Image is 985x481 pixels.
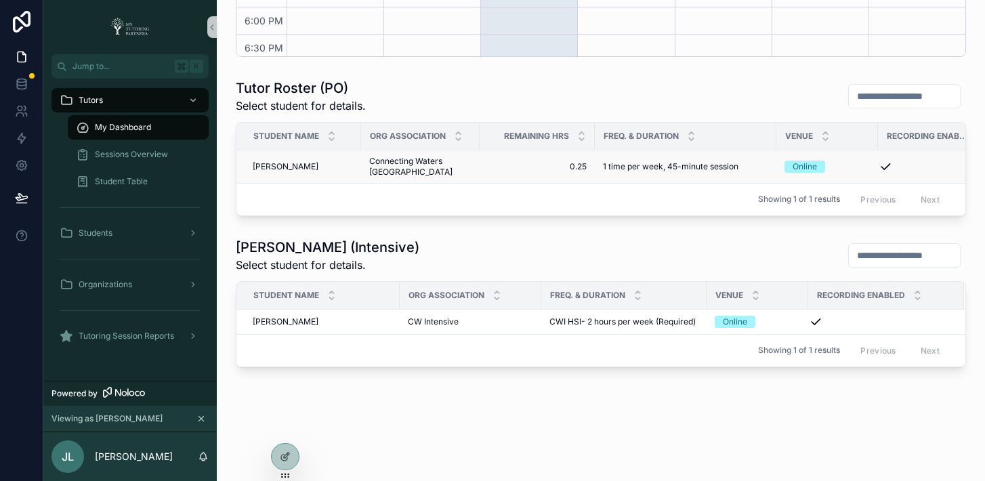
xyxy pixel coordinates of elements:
span: Viewing as [PERSON_NAME] [51,413,163,424]
span: Student Table [95,176,148,187]
img: App logo [106,16,154,38]
a: Student Table [68,169,209,194]
span: Student Name [253,290,319,301]
span: Students [79,228,112,238]
a: CWI HSI- 2 hours per week (Required) [549,316,698,327]
span: Recording Enabled [887,131,969,142]
a: Students [51,221,209,245]
span: 6:00 PM [241,15,287,26]
span: Select student for details. [236,98,366,114]
span: Jump to... [72,61,169,72]
span: Sessions Overview [95,149,168,160]
span: Venue [715,290,743,301]
a: 1 time per week, 45-minute session [603,161,768,172]
a: Online [715,316,800,328]
span: Organizations [79,279,132,290]
span: My Dashboard [95,122,151,133]
span: Org Association [408,290,484,301]
div: scrollable content [43,79,217,366]
div: Online [723,316,747,328]
span: Showing 1 of 1 results [758,345,840,356]
span: Recording Enabled [817,290,905,301]
span: CW Intensive [408,316,459,327]
span: 6:30 PM [241,42,287,54]
a: Online [784,161,870,173]
span: [PERSON_NAME] [253,161,318,172]
a: Tutoring Session Reports [51,324,209,348]
h1: Tutor Roster (PO) [236,79,366,98]
a: 0.25 [488,161,587,172]
span: Tutors [79,95,103,106]
a: Powered by [43,381,217,406]
span: Remaining Hrs [504,131,569,142]
span: CWI HSI- 2 hours per week (Required) [549,316,696,327]
a: [PERSON_NAME] [253,161,353,172]
a: [PERSON_NAME] [253,316,392,327]
span: [PERSON_NAME] [253,316,318,327]
a: Sessions Overview [68,142,209,167]
p: [PERSON_NAME] [95,450,173,463]
span: Student Name [253,131,319,142]
span: K [191,61,202,72]
a: Connecting Waters [GEOGRAPHIC_DATA] [369,156,471,177]
span: Powered by [51,388,98,399]
span: Showing 1 of 1 results [758,194,840,205]
a: Organizations [51,272,209,297]
a: Tutors [51,88,209,112]
span: Select student for details. [236,257,419,273]
h1: [PERSON_NAME] (Intensive) [236,238,419,257]
span: Tutoring Session Reports [79,331,174,341]
a: CW Intensive [408,316,533,327]
span: Venue [785,131,813,142]
span: Freq. & Duration [604,131,679,142]
span: Org Association [370,131,446,142]
span: Freq. & Duration [550,290,625,301]
a: My Dashboard [68,115,209,140]
button: Jump to...K [51,54,209,79]
span: 1 time per week, 45-minute session [603,161,738,172]
span: JL [62,448,74,465]
div: Online [793,161,817,173]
